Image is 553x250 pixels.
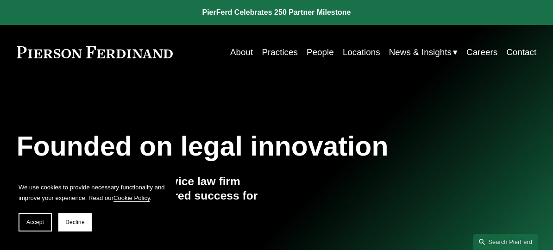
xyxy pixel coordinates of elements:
[65,219,85,225] span: Decline
[343,44,380,61] a: Locations
[506,44,536,61] a: Contact
[307,44,334,61] a: People
[9,173,176,241] section: Cookie banner
[19,182,167,204] p: We use cookies to provide necessary functionality and improve your experience. Read our .
[389,44,452,60] span: News & Insights
[58,213,92,231] button: Decline
[19,213,52,231] button: Accept
[230,44,253,61] a: About
[113,194,150,201] a: Cookie Policy
[262,44,298,61] a: Practices
[473,234,538,250] a: Search this site
[26,219,44,225] span: Accept
[17,131,450,162] h1: Founded on legal innovation
[466,44,497,61] a: Careers
[389,44,458,61] a: folder dropdown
